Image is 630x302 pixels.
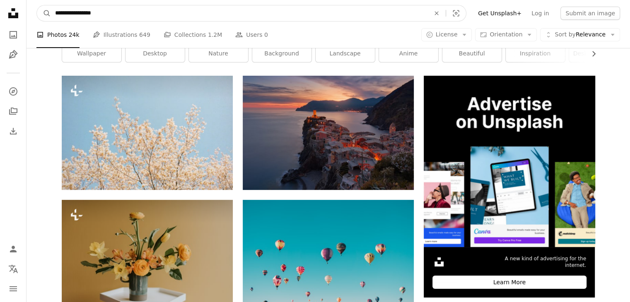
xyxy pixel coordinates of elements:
button: Submit an image [560,7,620,20]
a: Collections 1.2M [164,22,222,48]
a: aerial view of village on mountain cliff during orange sunset [243,129,414,136]
a: Users 0 [235,22,268,48]
a: Log in [526,7,554,20]
a: A new kind of advertising for the internet.Learn More [424,76,595,297]
span: Sort by [555,31,575,38]
a: wallpaper [62,46,121,62]
span: Orientation [490,31,522,38]
a: Home — Unsplash [5,5,22,23]
button: scroll list to the right [586,46,595,62]
span: 0 [264,30,268,39]
span: Relevance [555,31,606,39]
img: file-1635990755334-4bfd90f37242image [424,76,595,247]
a: Collections [5,103,22,120]
button: Orientation [475,28,537,41]
button: Menu [5,280,22,297]
a: Get Unsplash+ [473,7,526,20]
button: Search Unsplash [37,5,51,21]
a: Illustrations [5,46,22,63]
button: License [421,28,472,41]
button: Sort byRelevance [540,28,620,41]
a: inspiration [506,46,565,62]
a: Illustrations 649 [93,22,150,48]
a: a tree with white flowers against a blue sky [62,129,233,136]
a: Explore [5,83,22,100]
span: A new kind of advertising for the internet. [492,255,586,269]
a: beautiful [442,46,502,62]
button: Visual search [446,5,466,21]
form: Find visuals sitewide [36,5,466,22]
span: License [436,31,458,38]
img: a tree with white flowers against a blue sky [62,76,233,189]
a: desktop background [569,46,628,62]
div: Learn More [432,276,586,289]
a: nature [189,46,248,62]
a: Log in / Sign up [5,241,22,257]
button: Language [5,261,22,277]
a: desktop [126,46,185,62]
a: a vase filled with yellow flowers on top of a white table [62,253,233,260]
a: landscape [316,46,375,62]
a: Photos [5,26,22,43]
a: Download History [5,123,22,139]
a: background [252,46,311,62]
a: assorted-color hot air balloons during daytime [243,253,414,260]
span: 649 [139,30,150,39]
img: aerial view of village on mountain cliff during orange sunset [243,76,414,189]
a: anime [379,46,438,62]
button: Clear [427,5,446,21]
span: 1.2M [208,30,222,39]
img: file-1631306537910-2580a29a3cfcimage [432,255,446,268]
